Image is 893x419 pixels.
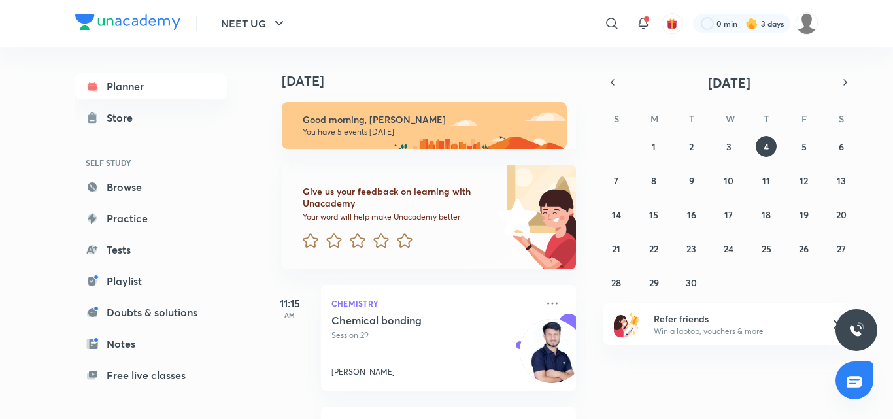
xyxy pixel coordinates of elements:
button: September 24, 2025 [718,238,739,259]
abbr: September 5, 2025 [801,141,807,153]
abbr: September 21, 2025 [612,243,620,255]
abbr: Sunday [614,112,619,125]
img: avatar [666,18,678,29]
a: Tests [75,237,227,263]
button: September 12, 2025 [794,170,815,191]
a: Doubts & solutions [75,299,227,326]
a: Company Logo [75,14,180,33]
button: September 9, 2025 [681,170,702,191]
abbr: September 14, 2025 [612,209,621,221]
button: September 2, 2025 [681,136,702,157]
p: Win a laptop, vouchers & more [654,326,815,337]
abbr: September 7, 2025 [614,175,618,187]
abbr: September 2, 2025 [689,141,694,153]
button: September 30, 2025 [681,272,702,293]
img: morning [282,102,567,149]
button: avatar [662,13,682,34]
button: September 27, 2025 [831,238,852,259]
button: September 20, 2025 [831,204,852,225]
a: Browse [75,174,227,200]
button: September 15, 2025 [643,204,664,225]
a: Store [75,105,227,131]
h5: 11:15 [263,295,316,311]
button: September 29, 2025 [643,272,664,293]
a: Notes [75,331,227,357]
abbr: Saturday [839,112,844,125]
img: Company Logo [75,14,180,30]
abbr: September 18, 2025 [762,209,771,221]
abbr: September 16, 2025 [687,209,696,221]
img: ttu [849,322,864,338]
abbr: September 26, 2025 [799,243,809,255]
abbr: Friday [801,112,807,125]
abbr: September 25, 2025 [762,243,771,255]
img: feedback_image [454,165,576,269]
h6: Refer friends [654,312,815,326]
button: [DATE] [622,73,836,92]
button: September 26, 2025 [794,238,815,259]
abbr: September 3, 2025 [726,141,732,153]
abbr: September 17, 2025 [724,209,733,221]
abbr: September 9, 2025 [689,175,694,187]
abbr: September 22, 2025 [649,243,658,255]
button: September 13, 2025 [831,170,852,191]
button: September 14, 2025 [606,204,627,225]
img: streak [745,17,758,30]
a: Planner [75,73,227,99]
p: You have 5 events [DATE] [303,127,555,137]
abbr: September 1, 2025 [652,141,656,153]
h4: [DATE] [282,73,589,89]
abbr: September 19, 2025 [800,209,809,221]
button: September 17, 2025 [718,204,739,225]
button: September 19, 2025 [794,204,815,225]
abbr: Tuesday [689,112,694,125]
p: Your word will help make Unacademy better [303,212,494,222]
abbr: September 27, 2025 [837,243,846,255]
button: September 1, 2025 [643,136,664,157]
img: Tarmanjot Singh [796,12,818,35]
abbr: September 24, 2025 [724,243,733,255]
button: September 25, 2025 [756,238,777,259]
abbr: September 29, 2025 [649,277,659,289]
button: September 21, 2025 [606,238,627,259]
button: September 8, 2025 [643,170,664,191]
p: Session 29 [331,329,537,341]
a: Free live classes [75,362,227,388]
a: Practice [75,205,227,231]
abbr: Wednesday [726,112,735,125]
abbr: Thursday [764,112,769,125]
button: September 22, 2025 [643,238,664,259]
p: Chemistry [331,295,537,311]
button: September 4, 2025 [756,136,777,157]
abbr: September 8, 2025 [651,175,656,187]
div: Store [107,110,141,126]
abbr: September 12, 2025 [800,175,808,187]
h6: Give us your feedback on learning with Unacademy [303,186,494,209]
abbr: September 13, 2025 [837,175,846,187]
button: September 6, 2025 [831,136,852,157]
button: September 23, 2025 [681,238,702,259]
abbr: September 10, 2025 [724,175,733,187]
abbr: September 23, 2025 [686,243,696,255]
abbr: September 11, 2025 [762,175,770,187]
button: September 28, 2025 [606,272,627,293]
button: NEET UG [213,10,295,37]
img: referral [614,311,640,337]
abbr: September 30, 2025 [686,277,697,289]
abbr: September 4, 2025 [764,141,769,153]
a: Playlist [75,268,227,294]
button: September 16, 2025 [681,204,702,225]
h6: Good morning, [PERSON_NAME] [303,114,555,126]
button: September 7, 2025 [606,170,627,191]
span: [DATE] [708,74,750,92]
abbr: September 20, 2025 [836,209,847,221]
abbr: September 6, 2025 [839,141,844,153]
button: September 11, 2025 [756,170,777,191]
h6: SELF STUDY [75,152,227,174]
p: [PERSON_NAME] [331,366,395,378]
h5: Chemical bonding [331,314,494,327]
abbr: September 15, 2025 [649,209,658,221]
abbr: September 28, 2025 [611,277,621,289]
button: September 5, 2025 [794,136,815,157]
button: September 10, 2025 [718,170,739,191]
